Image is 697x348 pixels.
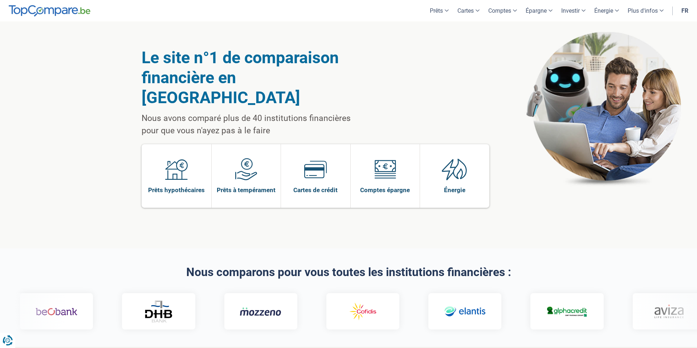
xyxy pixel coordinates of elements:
[142,266,555,279] h2: Nous comparons pour vous toutes les institutions financières :
[165,158,188,181] img: Prêts hypothécaires
[293,186,338,194] span: Cartes de crédit
[360,186,410,194] span: Comptes épargne
[545,305,586,318] img: Alphacredit
[420,144,489,208] a: Énergie Énergie
[217,186,276,194] span: Prêts à tempérament
[142,144,211,208] a: Prêts hypothécaires Prêts hypothécaires
[351,144,420,208] a: Comptes épargne Comptes épargne
[442,158,467,181] img: Énergie
[444,186,465,194] span: Énergie
[374,158,396,181] img: Comptes épargne
[340,301,382,322] img: Cofidis
[142,48,369,108] h1: Le site n°1 de comparaison financière en [GEOGRAPHIC_DATA]
[148,186,205,194] span: Prêts hypothécaires
[34,301,76,322] img: Beobank
[238,307,280,316] img: Mozzeno
[304,158,327,181] img: Cartes de crédit
[281,144,350,208] a: Cartes de crédit Cartes de crédit
[443,301,484,322] img: Elantis
[142,300,171,323] img: DHB Bank
[235,158,257,181] img: Prêts à tempérament
[212,144,281,208] a: Prêts à tempérament Prêts à tempérament
[142,112,369,137] p: Nous avons comparé plus de 40 institutions financières pour que vous n'ayez pas à le faire
[9,5,90,17] img: TopCompare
